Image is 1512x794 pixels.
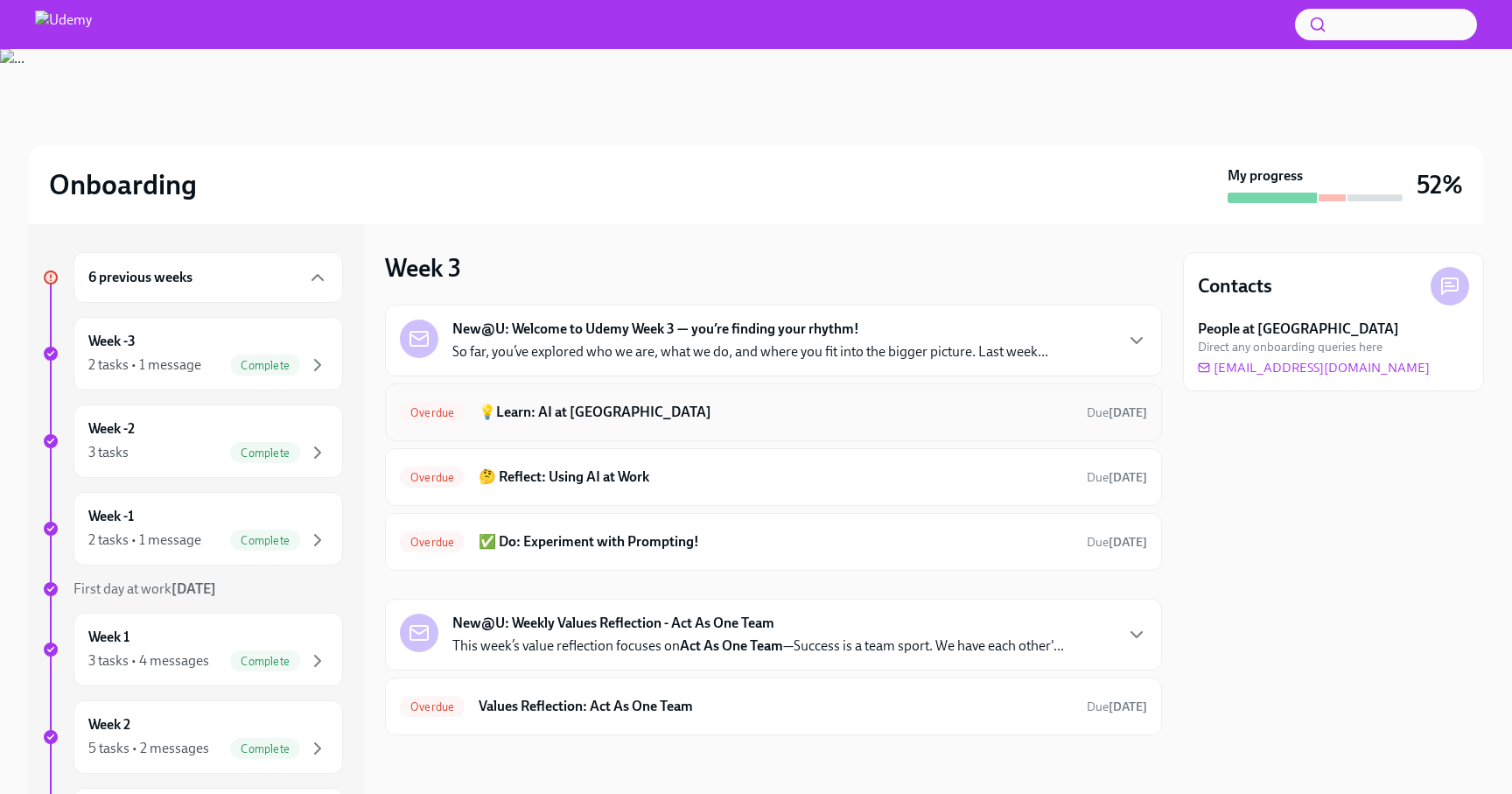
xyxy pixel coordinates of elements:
[171,580,216,597] strong: [DATE]
[1198,320,1399,339] strong: People at [GEOGRAPHIC_DATA]
[88,355,201,375] div: 2 tasks • 1 message
[385,252,461,284] h3: Week 3
[1198,359,1430,376] a: [EMAIL_ADDRESS][DOMAIN_NAME]
[42,613,343,686] a: Week 13 tasks • 4 messagesComplete
[88,531,201,550] div: 2 tasks • 1 message
[452,636,1064,656] p: This week’s value reflection focuses on —Success is a team sport. We have each other'...
[479,403,1073,422] h6: 💡Learn: AI at [GEOGRAPHIC_DATA]
[88,628,129,647] h6: Week 1
[452,614,774,633] strong: New@U: Weekly Values Reflection - Act As One Team
[1109,470,1147,485] strong: [DATE]
[230,359,300,372] span: Complete
[42,580,343,599] a: First day at work[DATE]
[88,332,136,351] h6: Week -3
[35,11,92,39] img: Udemy
[400,700,465,713] span: Overdue
[42,404,343,478] a: Week -23 tasksComplete
[88,419,135,439] h6: Week -2
[1417,169,1463,200] h3: 52%
[1198,339,1382,355] span: Direct any onboarding queries here
[1087,405,1147,420] span: Due
[230,742,300,755] span: Complete
[230,655,300,668] span: Complete
[680,637,783,654] strong: Act As One Team
[230,446,300,460] span: Complete
[88,715,130,734] h6: Week 2
[1109,535,1147,550] strong: [DATE]
[1109,405,1147,420] strong: [DATE]
[479,697,1073,716] h6: Values Reflection: Act As One Team
[452,342,1048,362] p: So far, you’ve explored who we are, what we do, and where you fit into the bigger picture. Last w...
[1087,699,1147,715] span: September 15th, 2025 10:00
[400,471,465,484] span: Overdue
[42,700,343,774] a: Week 25 tasks • 2 messagesComplete
[1087,470,1147,485] span: Due
[1198,273,1272,299] h4: Contacts
[452,320,859,339] strong: New@U: Welcome to Udemy Week 3 — you’re finding your rhythm!
[1109,699,1147,714] strong: [DATE]
[1087,469,1147,486] span: September 13th, 2025 10:00
[400,528,1147,556] a: Overdue✅ Do: Experiment with Prompting!Due[DATE]
[400,692,1147,720] a: OverdueValues Reflection: Act As One TeamDue[DATE]
[49,167,197,202] h2: Onboarding
[400,463,1147,491] a: Overdue🤔 Reflect: Using AI at WorkDue[DATE]
[1087,534,1147,551] span: September 13th, 2025 10:00
[88,443,129,462] div: 3 tasks
[479,532,1073,552] h6: ✅ Do: Experiment with Prompting!
[479,467,1073,487] h6: 🤔 Reflect: Using AI at Work
[88,739,209,758] div: 5 tasks • 2 messages
[88,268,192,287] h6: 6 previous weeks
[42,317,343,390] a: Week -32 tasks • 1 messageComplete
[1087,535,1147,550] span: Due
[1087,404,1147,421] span: September 13th, 2025 10:00
[73,252,343,303] div: 6 previous weeks
[230,534,300,547] span: Complete
[1228,166,1303,186] strong: My progress
[1087,699,1147,714] span: Due
[88,507,134,526] h6: Week -1
[73,580,216,597] span: First day at work
[400,406,465,419] span: Overdue
[88,651,209,671] div: 3 tasks • 4 messages
[42,492,343,566] a: Week -12 tasks • 1 messageComplete
[400,536,465,549] span: Overdue
[400,398,1147,426] a: Overdue💡Learn: AI at [GEOGRAPHIC_DATA]Due[DATE]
